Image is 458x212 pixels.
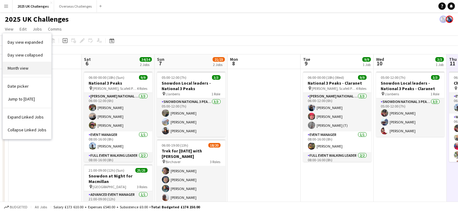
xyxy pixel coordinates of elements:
h1: 2025 UK Challenges [5,15,69,24]
span: Date picker [8,83,29,89]
span: Comms [48,26,62,32]
a: Day view collapsed [3,49,51,61]
button: 2025 UK Challenges [13,0,54,12]
button: Overseas Challenges [54,0,97,12]
span: 9 [302,60,310,67]
app-card-role: Full Event Walking Leader2/208:00-16:00 (8h) [303,152,372,182]
span: Mon [230,57,238,62]
span: 18/20 [208,143,221,148]
span: 9/9 [362,57,371,62]
span: Thu [449,57,457,62]
span: All jobs [34,205,48,209]
span: 11 [448,60,457,67]
app-user-avatar: Andy Baker [446,16,453,23]
a: Collapse Linked Jobs [3,123,51,136]
div: 1 Job [436,62,444,67]
app-card-role: Event Manager1/108:00-16:00 (8h)[PERSON_NAME] [303,131,372,152]
span: Budgeted [10,205,27,209]
span: Edit [20,26,27,32]
app-card-role: Snowdon National 3 Peaks Walking Leader3/305:00-12:00 (7h)[PERSON_NAME][PERSON_NAME][PERSON_NAME] [157,98,225,137]
span: Wed [376,57,384,62]
span: Sat [84,57,91,62]
span: 6 [83,60,91,67]
div: Salary £173 610.00 + Expenses £540.00 + Subsistence £0.00 = [53,205,200,209]
span: 1 Role [431,92,440,96]
h3: Trek for [DATE] with [PERSON_NAME] [157,148,225,159]
span: Sun [157,57,164,62]
span: Llanberis [166,92,180,96]
h3: Snowdon Local leaders - National 3 Peaks - Claranet [376,80,445,91]
app-card-role: [PERSON_NAME] National 3 Peaks Walking Leader3/306:00-12:00 (6h)[PERSON_NAME][PERSON_NAME][PERSON... [303,93,372,131]
h3: Snowdon at Night for Macmillan [84,173,152,184]
span: 06:00-19:00 (13h) [162,143,189,148]
span: 21:00-09:00 (12h) (Sun) [89,168,125,173]
span: 05:00-12:00 (7h) [381,75,406,80]
span: 3/3 [212,75,221,80]
h3: National 3 Peaks [84,80,152,86]
app-job-card: 06:00-00:00 (18h) (Wed)9/9National 3 Peaks - Claranet [PERSON_NAME], Scafell Pike and Snowdon4 Ro... [303,71,372,162]
app-job-card: 05:00-12:00 (7h)3/3Snowdon Local leaders - National 3 Peaks - Claranet Llanberis1 RoleSnowdon Nat... [376,71,445,137]
a: Jump to today [3,93,51,105]
span: Month view [8,65,28,71]
app-card-role: Advanced Event Manager1/121:00-09:00 (12h)[PERSON_NAME] [84,191,152,212]
span: Jump to [DATE] [8,96,35,102]
span: 21/23 [213,57,225,62]
h3: Snowdon Local leaders - National 3 Peaks [157,80,225,91]
span: 34/34 [140,57,152,62]
span: 05:00-12:00 (7h) [162,75,187,80]
app-job-card: 05:00-12:00 (7h)3/3Snowdon Local leaders - National 3 Peaks Llanberis1 RoleSnowdon National 3 Pea... [157,71,225,137]
span: 4 Roles [137,86,148,91]
span: 06:00-00:00 (18h) (Wed) [308,75,344,80]
span: Collapse Linked Jobs [8,127,46,133]
span: 25/25 [135,168,148,173]
span: 4 Roles [356,86,367,91]
span: 3/3 [431,75,440,80]
a: Day view expanded [3,36,51,49]
span: [GEOGRAPHIC_DATA] [93,185,126,189]
span: Tue [303,57,310,62]
app-card-role: Snowdon National 3 Peaks Walking Leader3/305:00-12:00 (7h)[PERSON_NAME][PERSON_NAME][PERSON_NAME] [376,98,445,137]
span: 9/9 [139,75,148,80]
span: 8 [229,60,238,67]
div: 2 Jobs [140,62,152,67]
span: 3 Roles [137,185,148,189]
span: Jobs [33,26,42,32]
span: 06:00-00:00 (18h) (Sun) [89,75,125,80]
span: Birchover [166,159,181,164]
a: Comms [46,25,64,33]
app-job-card: 06:00-00:00 (18h) (Sun)9/9National 3 Peaks [PERSON_NAME], Scafell Pike and Snowdon4 Roles[PERSON_... [84,71,152,162]
div: 2 Jobs [213,62,225,67]
app-card-role: Event Manager1/108:00-16:00 (8h)[PERSON_NAME] [84,131,152,152]
a: View [2,25,16,33]
span: Llanberis [385,92,399,96]
span: Total Budgeted £174 150.00 [151,205,200,209]
a: Date picker [3,80,51,93]
span: 3/3 [435,57,444,62]
span: [PERSON_NAME], Scafell Pike and Snowdon [93,86,137,91]
span: Day view expanded [8,39,43,45]
app-card-role: [PERSON_NAME] National 3 Peaks Walking Leader3/306:00-12:00 (6h)[PERSON_NAME][PERSON_NAME][PERSON... [84,93,152,131]
a: Edit [17,25,29,33]
div: 1 Job [363,62,371,67]
span: 9/9 [358,75,367,80]
a: Month view [3,62,51,75]
span: [PERSON_NAME], Scafell Pike and Snowdon [312,86,356,91]
span: 7 [156,60,164,67]
span: Expand Linked Jobs [8,114,44,120]
span: View [5,26,13,32]
a: Jobs [30,25,44,33]
app-card-role: Full Event Walking Leader2/208:00-16:00 (8h) [84,152,152,184]
span: Day view collapsed [8,52,43,58]
button: Budgeted [3,204,28,210]
span: 1 Role [212,92,221,96]
a: Expand Linked Jobs [3,111,51,123]
h3: National 3 Peaks - Claranet [303,80,372,86]
span: 10 [375,60,384,67]
span: 3 Roles [210,159,221,164]
app-user-avatar: Andy Baker [440,16,447,23]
